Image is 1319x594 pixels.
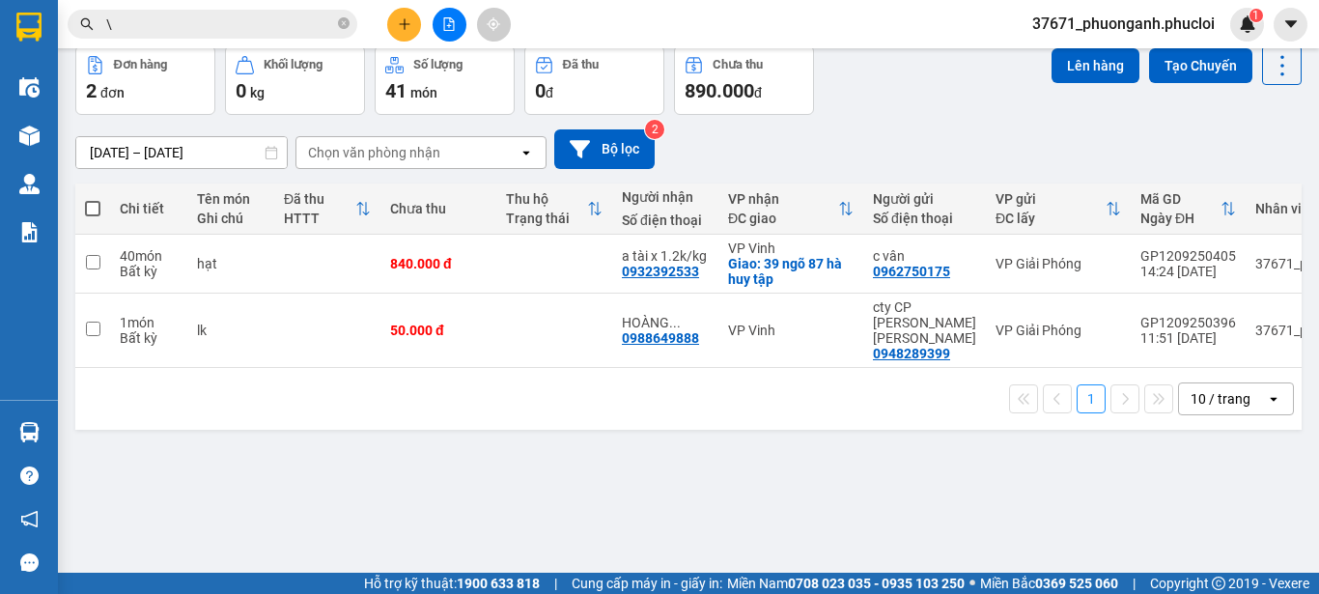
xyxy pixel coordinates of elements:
[433,8,466,42] button: file-add
[996,256,1121,271] div: VP Giải Phóng
[120,330,178,346] div: Bất kỳ
[1035,576,1118,591] strong: 0369 525 060
[19,422,40,442] img: warehouse-icon
[622,330,699,346] div: 0988649888
[728,191,838,207] div: VP nhận
[19,222,40,242] img: solution-icon
[338,17,350,29] span: close-circle
[1140,330,1236,346] div: 11:51 [DATE]
[338,15,350,34] span: close-circle
[390,201,487,216] div: Chưa thu
[873,299,976,346] div: cty CP phân phối Hera
[969,580,975,587] span: ⚪️
[1212,577,1225,590] span: copyright
[788,576,965,591] strong: 0708 023 035 - 0935 103 250
[385,79,407,102] span: 41
[106,14,334,35] input: Tìm tên, số ĐT hoặc mã đơn
[996,323,1121,338] div: VP Giải Phóng
[1140,315,1236,330] div: GP1209250396
[75,45,215,115] button: Đơn hàng2đơn
[19,77,40,98] img: warehouse-icon
[1140,248,1236,264] div: GP1209250405
[197,211,265,226] div: Ghi chú
[506,211,587,226] div: Trạng thái
[622,264,699,279] div: 0932392533
[1052,48,1139,83] button: Lên hàng
[572,573,722,594] span: Cung cấp máy in - giấy in:
[308,143,440,162] div: Chọn văn phòng nhận
[264,58,323,71] div: Khối lượng
[496,184,612,235] th: Toggle SortBy
[364,573,540,594] span: Hỗ trợ kỹ thuật:
[524,45,664,115] button: Đã thu0đ
[76,137,287,168] input: Select a date range.
[873,346,950,361] div: 0948289399
[80,17,94,31] span: search
[100,85,125,100] span: đơn
[181,47,807,71] li: [PERSON_NAME], [PERSON_NAME]
[506,191,587,207] div: Thu hộ
[986,184,1131,235] th: Toggle SortBy
[728,211,838,226] div: ĐC giao
[410,85,437,100] span: món
[1239,15,1256,33] img: icon-new-feature
[250,85,265,100] span: kg
[563,58,599,71] div: Đã thu
[120,201,178,216] div: Chi tiết
[86,79,97,102] span: 2
[645,120,664,139] sup: 2
[20,510,39,528] span: notification
[1133,573,1136,594] span: |
[1149,48,1252,83] button: Tạo Chuyến
[387,8,421,42] button: plus
[622,189,709,205] div: Người nhận
[1140,191,1221,207] div: Mã GD
[622,212,709,228] div: Số điện thoại
[477,8,511,42] button: aim
[19,174,40,194] img: warehouse-icon
[554,129,655,169] button: Bộ lọc
[873,248,976,264] div: c vân
[554,573,557,594] span: |
[24,140,258,172] b: GỬI : VP Giải Phóng
[1274,8,1307,42] button: caret-down
[728,323,854,338] div: VP Vinh
[1017,12,1230,36] span: 37671_phuonganh.phucloi
[442,17,456,31] span: file-add
[685,79,754,102] span: 890.000
[24,24,121,121] img: logo.jpg
[1191,389,1250,409] div: 10 / trang
[519,145,534,160] svg: open
[390,256,487,271] div: 840.000 đ
[225,45,365,115] button: Khối lượng0kg
[728,240,854,256] div: VP Vinh
[622,315,709,330] div: HOÀNG DŨNG
[1140,211,1221,226] div: Ngày ĐH
[728,256,854,287] div: Giao: 39 ngõ 87 hà huy tập
[873,191,976,207] div: Người gửi
[1077,384,1106,413] button: 1
[398,17,411,31] span: plus
[1131,184,1246,235] th: Toggle SortBy
[197,191,265,207] div: Tên món
[375,45,515,115] button: Số lượng41món
[1140,264,1236,279] div: 14:24 [DATE]
[19,126,40,146] img: warehouse-icon
[1282,15,1300,33] span: caret-down
[873,264,950,279] div: 0962750175
[114,58,167,71] div: Đơn hàng
[669,315,681,330] span: ...
[535,79,546,102] span: 0
[457,576,540,591] strong: 1900 633 818
[713,58,763,71] div: Chưa thu
[236,79,246,102] span: 0
[274,184,380,235] th: Toggle SortBy
[546,85,553,100] span: đ
[1266,391,1281,407] svg: open
[120,264,178,279] div: Bất kỳ
[284,191,355,207] div: Đã thu
[284,211,355,226] div: HTTT
[674,45,814,115] button: Chưa thu890.000đ
[390,323,487,338] div: 50.000 đ
[181,71,807,96] li: Hotline: 02386655777, 02462925925, 0944789456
